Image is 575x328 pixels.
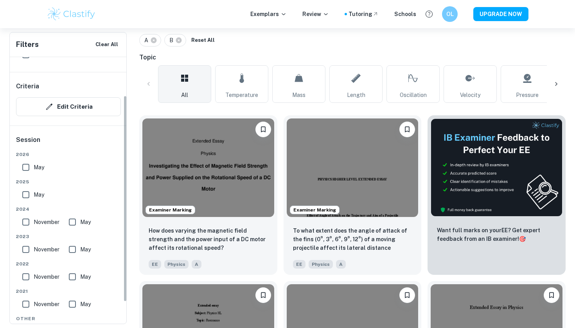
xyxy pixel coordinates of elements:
[302,10,329,18] p: Review
[255,122,271,137] button: Bookmark
[473,7,528,21] button: UPGRADE NOW
[142,118,274,217] img: Physics EE example thumbnail: How does varying the magnetic field stre
[225,91,258,99] span: Temperature
[400,91,427,99] span: Oscillation
[80,272,91,281] span: May
[146,206,195,213] span: Examiner Marking
[336,260,346,269] span: A
[192,260,201,269] span: A
[292,91,305,99] span: Mass
[93,39,120,50] button: Clear All
[189,34,217,46] button: Reset All
[149,226,268,252] p: How does varying the magnetic field strength and the power input of a DC motor affect its rotatio...
[349,10,379,18] a: Tutoring
[139,115,277,275] a: Examiner MarkingBookmarkHow does varying the magnetic field strength and the power input of a DC ...
[16,82,39,91] h6: Criteria
[80,218,91,226] span: May
[544,287,559,303] button: Bookmark
[399,122,415,137] button: Bookmark
[287,118,419,217] img: Physics EE example thumbnail: To what extent does the angle of attack
[169,36,177,45] span: B
[80,245,91,254] span: May
[428,115,566,275] a: ThumbnailWant full marks on yourEE? Get expert feedback from an IB examiner!
[422,7,436,21] button: Help and Feedback
[149,260,161,269] span: EE
[394,10,416,18] a: Schools
[16,206,121,213] span: 2024
[16,97,121,116] button: Edit Criteria
[16,39,39,50] h6: Filters
[34,300,59,308] span: November
[139,53,566,62] h6: Topic
[181,91,188,99] span: All
[16,178,121,185] span: 2025
[519,236,526,242] span: 🎯
[460,91,480,99] span: Velocity
[250,10,287,18] p: Exemplars
[16,135,121,151] h6: Session
[34,245,59,254] span: November
[437,226,556,243] p: Want full marks on your EE ? Get expert feedback from an IB examiner!
[16,233,121,240] span: 2023
[34,218,59,226] span: November
[347,91,365,99] span: Length
[293,226,412,253] p: To what extent does the angle of attack of the fins (0°, 3°, 6°, 9°, 12°) of a moving projectile ...
[34,190,44,199] span: May
[431,118,562,217] img: Thumbnail
[16,151,121,158] span: 2026
[164,260,189,269] span: Physics
[446,10,455,18] h6: OL
[290,206,339,213] span: Examiner Marking
[16,260,121,267] span: 2022
[284,115,422,275] a: Examiner MarkingBookmarkTo what extent does the angle of attack of the fins (0°, 3°, 6°, 9°, 12°)...
[47,6,96,22] img: Clastify logo
[16,315,121,322] span: Other
[293,260,305,269] span: EE
[144,36,152,45] span: A
[516,91,539,99] span: Pressure
[139,34,161,47] div: A
[164,34,186,47] div: B
[309,260,333,269] span: Physics
[34,163,44,172] span: May
[399,287,415,303] button: Bookmark
[80,300,91,308] span: May
[442,6,458,22] button: OL
[255,287,271,303] button: Bookmark
[16,288,121,295] span: 2021
[34,272,59,281] span: November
